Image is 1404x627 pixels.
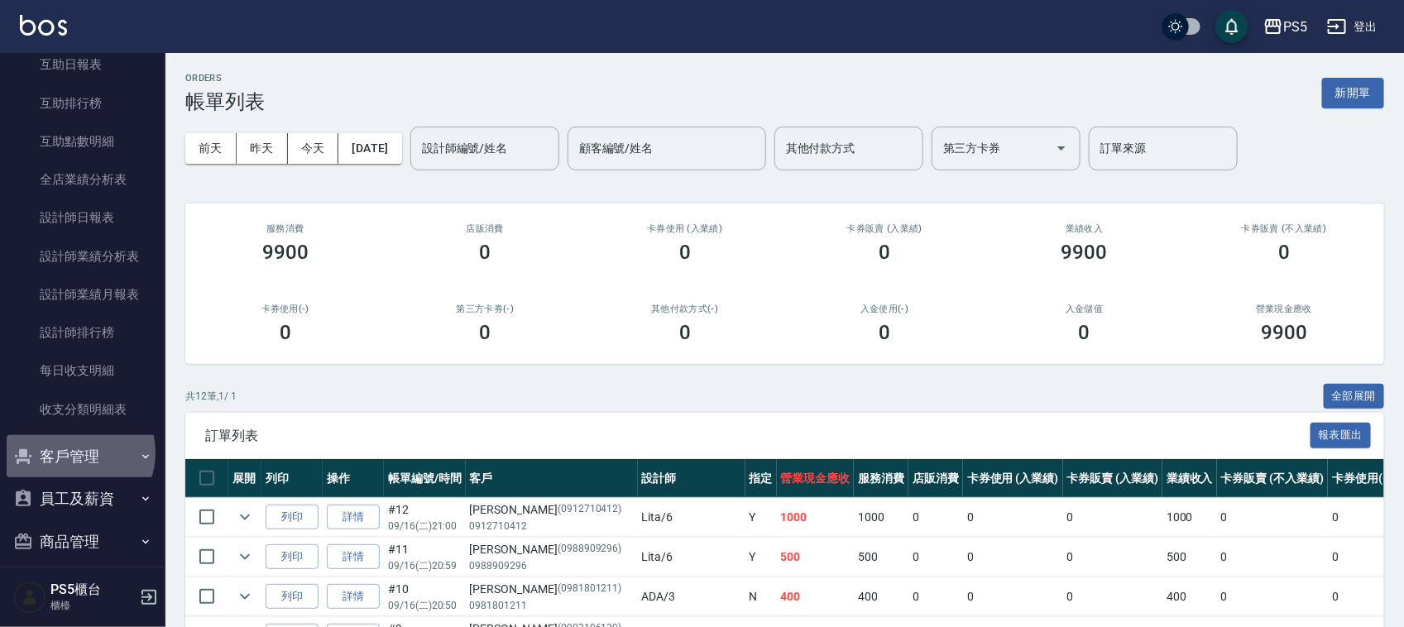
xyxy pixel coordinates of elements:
[854,538,908,577] td: 500
[388,519,462,534] p: 09/16 (二) 21:00
[388,598,462,613] p: 09/16 (二) 20:50
[205,428,1311,444] span: 訂單列表
[854,498,908,537] td: 1000
[854,577,908,616] td: 400
[745,538,777,577] td: Y
[1205,223,1365,234] h2: 卡券販賣 (不入業績)
[558,501,622,519] p: (0912710412)
[327,544,380,570] a: 詳情
[7,84,159,122] a: 互助排行榜
[280,321,291,344] h3: 0
[7,520,159,563] button: 商品管理
[777,577,855,616] td: 400
[1162,577,1217,616] td: 400
[963,498,1063,537] td: 0
[327,505,380,530] a: 詳情
[963,538,1063,577] td: 0
[638,459,745,498] th: 設計師
[605,304,765,314] h2: 其他付款方式(-)
[777,459,855,498] th: 營業現金應收
[1328,577,1396,616] td: 0
[1217,459,1328,498] th: 卡券販賣 (不入業績)
[908,498,963,537] td: 0
[1322,84,1384,100] a: 新開單
[228,459,261,498] th: 展開
[1061,241,1108,264] h3: 9900
[466,459,638,498] th: 客戶
[638,577,745,616] td: ADA /3
[205,304,366,314] h2: 卡券使用(-)
[261,459,323,498] th: 列印
[338,133,401,164] button: [DATE]
[638,498,745,537] td: Lita /6
[50,598,135,613] p: 櫃檯
[1215,10,1248,43] button: save
[7,199,159,237] a: 設計師日報表
[384,498,466,537] td: #12
[205,223,366,234] h3: 服務消費
[7,237,159,275] a: 設計師業績分析表
[879,321,890,344] h3: 0
[1063,577,1163,616] td: 0
[1162,459,1217,498] th: 業績收入
[384,459,466,498] th: 帳單編號/時間
[1261,321,1307,344] h3: 9900
[470,501,634,519] div: [PERSON_NAME]
[805,304,966,314] h2: 入金使用(-)
[745,498,777,537] td: Y
[679,321,691,344] h3: 0
[327,584,380,610] a: 詳情
[7,160,159,199] a: 全店業績分析表
[232,544,257,569] button: expand row
[1328,498,1396,537] td: 0
[232,584,257,609] button: expand row
[266,584,319,610] button: 列印
[7,45,159,84] a: 互助日報表
[384,538,466,577] td: #11
[7,477,159,520] button: 員工及薪資
[1162,498,1217,537] td: 1000
[266,544,319,570] button: 列印
[262,241,309,264] h3: 9900
[185,73,265,84] h2: ORDERS
[388,558,462,573] p: 09/16 (二) 20:59
[185,133,237,164] button: 前天
[470,519,634,534] p: 0912710412
[405,223,566,234] h2: 店販消費
[908,459,963,498] th: 店販消費
[323,459,384,498] th: 操作
[1311,427,1372,443] a: 報表匯出
[1217,577,1328,616] td: 0
[1328,538,1396,577] td: 0
[963,459,1063,498] th: 卡券使用 (入業績)
[50,582,135,598] h5: PS5櫃台
[879,241,890,264] h3: 0
[1278,241,1290,264] h3: 0
[1322,78,1384,108] button: 新開單
[908,538,963,577] td: 0
[1257,10,1314,44] button: PS5
[7,352,159,390] a: 每日收支明細
[745,577,777,616] td: N
[7,390,159,428] a: 收支分類明細表
[805,223,966,234] h2: 卡券販賣 (入業績)
[1162,538,1217,577] td: 500
[1063,538,1163,577] td: 0
[470,581,634,598] div: [PERSON_NAME]
[479,321,491,344] h3: 0
[1004,304,1165,314] h2: 入金儲值
[777,538,855,577] td: 500
[1283,17,1307,37] div: PS5
[7,435,159,478] button: 客戶管理
[1048,135,1075,161] button: Open
[288,133,339,164] button: 今天
[1063,459,1163,498] th: 卡券販賣 (入業績)
[558,581,622,598] p: (0981801211)
[237,133,288,164] button: 昨天
[232,505,257,529] button: expand row
[963,577,1063,616] td: 0
[745,459,777,498] th: 指定
[1217,498,1328,537] td: 0
[7,122,159,160] a: 互助點數明細
[908,577,963,616] td: 0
